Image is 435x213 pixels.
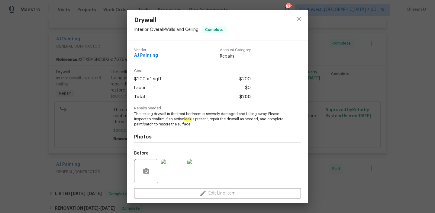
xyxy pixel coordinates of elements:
span: $200 [239,75,251,84]
span: Labor [134,84,146,92]
span: $0 [245,84,251,92]
span: The ceiling drywall in the front bedroom is severely damaged and falling away. Please inspect to ... [134,111,284,127]
span: AJ Painting [134,53,158,58]
span: Account Category [220,48,251,52]
span: Vendor [134,48,158,52]
em: leak [184,117,192,121]
span: Drywall [134,17,227,24]
span: Repairs needed [134,106,301,110]
span: Complete [203,27,226,33]
span: Total [134,93,145,102]
h5: Before [134,151,149,155]
span: Cost [134,69,251,73]
span: Repairs [220,53,251,59]
span: Interior Overall - Walls and Ceiling [134,28,198,32]
h4: Photos [134,134,301,140]
div: 524 [286,4,290,10]
span: $200 [239,93,251,102]
button: close [292,12,306,26]
span: $200 x 1 sqft [134,75,162,84]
